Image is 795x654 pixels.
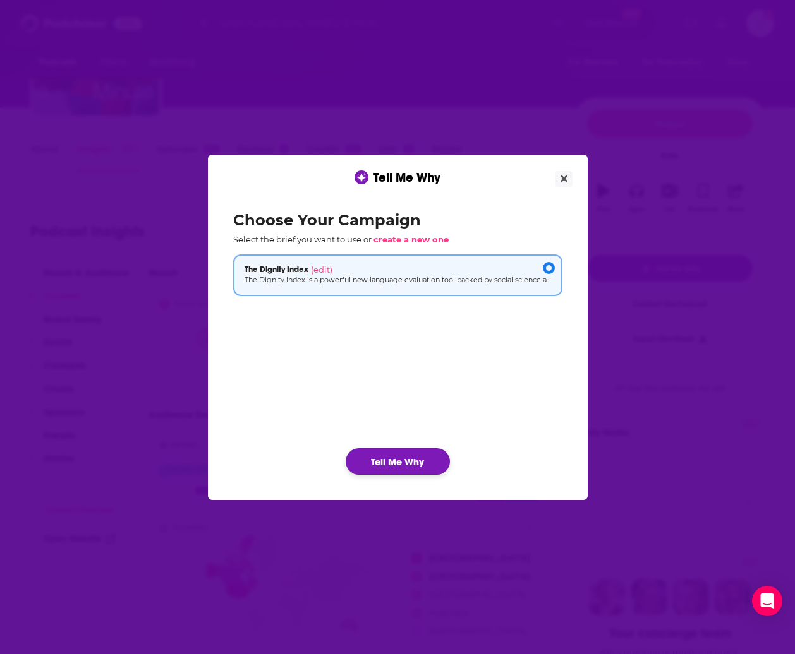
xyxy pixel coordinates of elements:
h2: Choose Your Campaign [233,211,562,229]
span: The Dignity Index [245,265,308,275]
button: Tell Me Why [346,448,450,475]
p: Select the brief you want to use or . [233,234,562,244]
span: Tell Me Why [373,170,440,186]
div: Open Intercom Messenger [752,586,782,616]
button: Close [555,171,573,187]
span: create a new one [373,234,449,244]
span: (edit) [311,265,332,275]
p: The Dignity Index is a powerful new language evaluation tool backed by social science and [PERSON... [245,275,551,285]
img: tell me why sparkle [356,172,367,182]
